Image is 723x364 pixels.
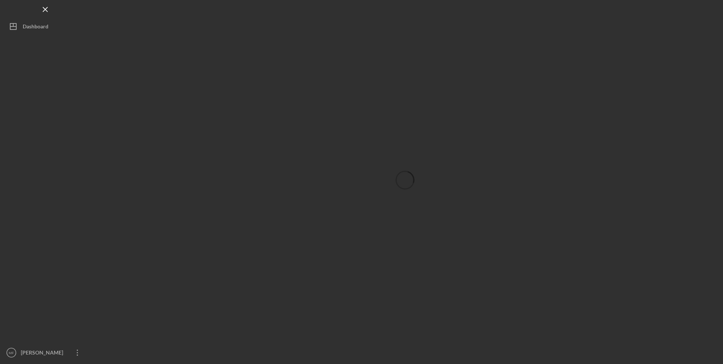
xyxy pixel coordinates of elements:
[23,19,48,36] div: Dashboard
[4,19,87,34] button: Dashboard
[9,351,14,355] text: MF
[4,345,87,360] button: MF[PERSON_NAME]
[19,345,68,362] div: [PERSON_NAME]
